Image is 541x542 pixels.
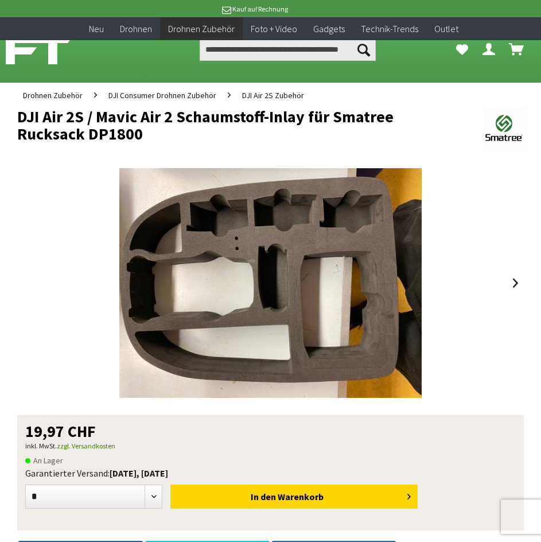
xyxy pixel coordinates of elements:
a: Gadgets [305,17,353,41]
div: Garantierter Versand: [25,467,516,479]
p: inkl. MwSt. [25,439,516,453]
span: Gadgets [313,23,345,34]
span: An Lager [25,454,63,467]
span: In den [251,491,276,502]
span: Technik-Trends [361,23,418,34]
img: DJI Air 2S / Mavic Air 2 Schaumstoff-Inlay für Smatree Rucksack DP1800 [119,168,422,398]
a: zzgl. Versandkosten [57,442,115,450]
span: Neu [89,23,104,34]
span: Drohnen [120,23,152,34]
span: Foto + Video [251,23,297,34]
span: DJI Consumer Drohnen Zubehör [108,90,216,100]
span: Warenkorb [278,491,324,502]
span: Drohnen Zubehör [168,23,235,34]
a: Dein Konto [478,38,501,61]
button: In den Warenkorb [170,485,418,509]
img: Shop Futuretrends - zur Startseite wechseln [6,36,73,64]
a: Outlet [426,17,466,41]
a: Neu [81,17,112,41]
span: 19,97 CHF [25,423,96,439]
span: Drohnen Zubehör [23,90,83,100]
h1: DJI Air 2S / Mavic Air 2 Schaumstoff-Inlay für Smatree Rucksack DP1800 [17,108,422,142]
span: Outlet [434,23,458,34]
b: [DATE], [DATE] [110,467,168,479]
a: Drohnen [112,17,160,41]
a: Drohnen Zubehör [17,83,88,108]
a: DJI Air 2S Zubehör [236,83,310,108]
img: Smatree [484,108,524,148]
a: Warenkorb [505,38,528,61]
span: DJI Air 2S Zubehör [242,90,304,100]
a: Meine Favoriten [450,38,473,61]
button: Suchen [352,38,376,61]
a: Drohnen Zubehör [160,17,243,41]
a: DJI Consumer Drohnen Zubehör [103,83,222,108]
input: Produkt, Marke, Kategorie, EAN, Artikelnummer… [200,38,375,61]
a: Technik-Trends [353,17,426,41]
a: Foto + Video [243,17,305,41]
